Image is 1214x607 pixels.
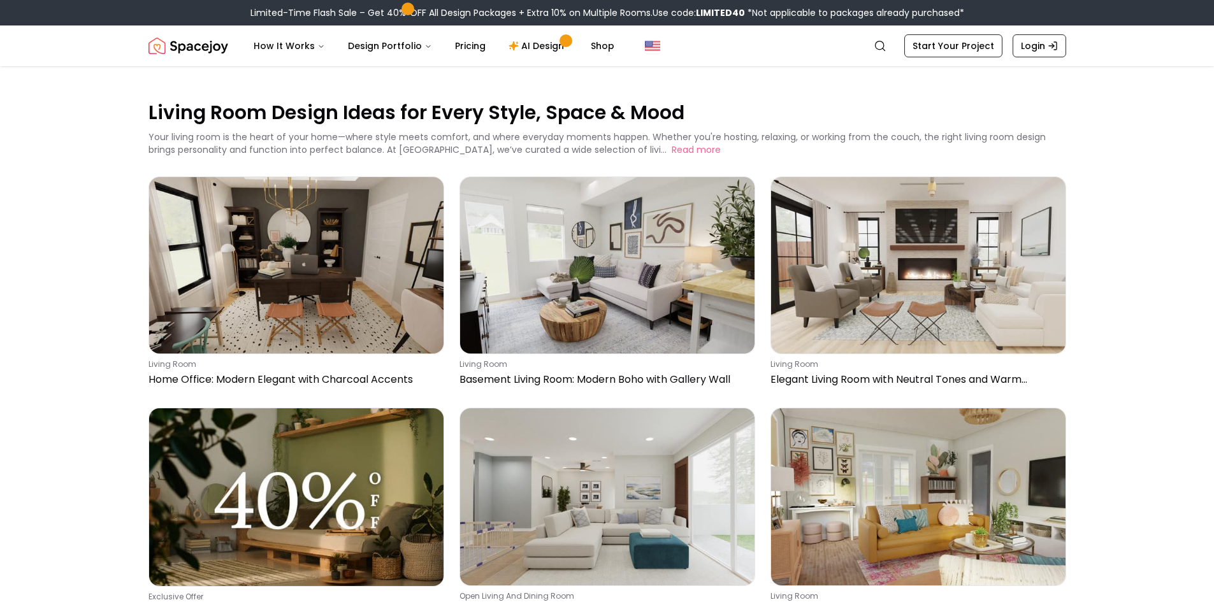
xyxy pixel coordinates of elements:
img: Elegant Living Room with Neutral Tones and Warm Textures [771,177,1066,353]
img: Spacejoy Logo [148,33,228,59]
a: Elegant Living Room with Neutral Tones and Warm Texturesliving roomElegant Living Room with Neutr... [770,176,1066,392]
nav: Global [148,25,1066,66]
img: Basement Living Room: Modern Boho with Gallery Wall [460,177,755,353]
p: Basement Living Room: Modern Boho with Gallery Wall [459,372,750,387]
p: Elegant Living Room with Neutral Tones and Warm Textures [770,372,1061,387]
a: AI Design [498,33,578,59]
p: Home Office: Modern Elegant with Charcoal Accents [148,372,439,387]
b: LIMITED40 [696,6,745,19]
p: living room [770,591,1061,601]
p: living room [459,359,750,369]
a: Shop [581,33,625,59]
img: Home Office: Modern Elegant with Charcoal Accents [149,177,444,353]
a: Login [1013,34,1066,57]
p: open living and dining room [459,591,750,601]
span: Use code: [653,6,745,19]
button: How It Works [243,33,335,59]
nav: Main [243,33,625,59]
img: Get 40% OFF All Design Packages [149,408,444,585]
img: Spacious Living Room with Modern Elegant Vibes [460,408,755,585]
a: Spacejoy [148,33,228,59]
p: living room [770,359,1061,369]
img: United States [645,38,660,54]
p: Exclusive Offer [148,592,439,602]
span: *Not applicable to packages already purchased* [745,6,964,19]
div: Limited-Time Flash Sale – Get 40% OFF All Design Packages + Extra 10% on Multiple Rooms. [250,6,964,19]
p: Living Room Design Ideas for Every Style, Space & Mood [148,99,1066,125]
button: Read more [672,143,721,156]
button: Design Portfolio [338,33,442,59]
a: Home Office: Modern Elegant with Charcoal Accentsliving roomHome Office: Modern Elegant with Char... [148,176,444,392]
a: Start Your Project [904,34,1002,57]
a: Pricing [445,33,496,59]
img: Eclectic Bohemian Living Room with Cozy Seating [771,408,1066,585]
a: Basement Living Room: Modern Boho with Gallery Wallliving roomBasement Living Room: Modern Boho w... [459,176,755,392]
p: living room [148,359,439,369]
p: Your living room is the heart of your home—where style meets comfort, and where everyday moments ... [148,131,1046,156]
